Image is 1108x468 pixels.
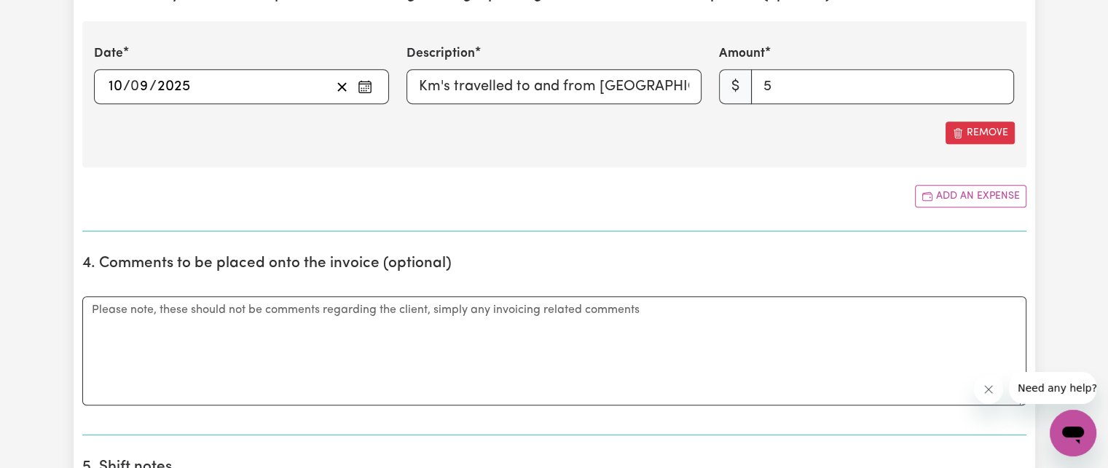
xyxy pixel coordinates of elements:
[406,69,702,104] input: Km's travelled to and from Union Road to Coles
[915,185,1026,207] button: Add another expense
[130,79,139,94] span: 0
[157,76,191,98] input: ----
[1050,410,1096,456] iframe: Button to launch messaging window
[123,79,130,95] span: /
[719,44,765,63] label: Amount
[108,76,123,98] input: --
[331,76,353,98] button: Clear date
[353,76,377,98] button: Enter the date of expense
[406,44,475,63] label: Description
[149,79,157,95] span: /
[82,255,1026,273] h2: 4. Comments to be placed onto the invoice (optional)
[94,44,123,63] label: Date
[974,375,1003,404] iframe: Close message
[946,122,1015,144] button: Remove this expense
[719,69,752,104] span: $
[9,10,88,22] span: Need any help?
[1009,372,1096,404] iframe: Message from company
[131,76,149,98] input: --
